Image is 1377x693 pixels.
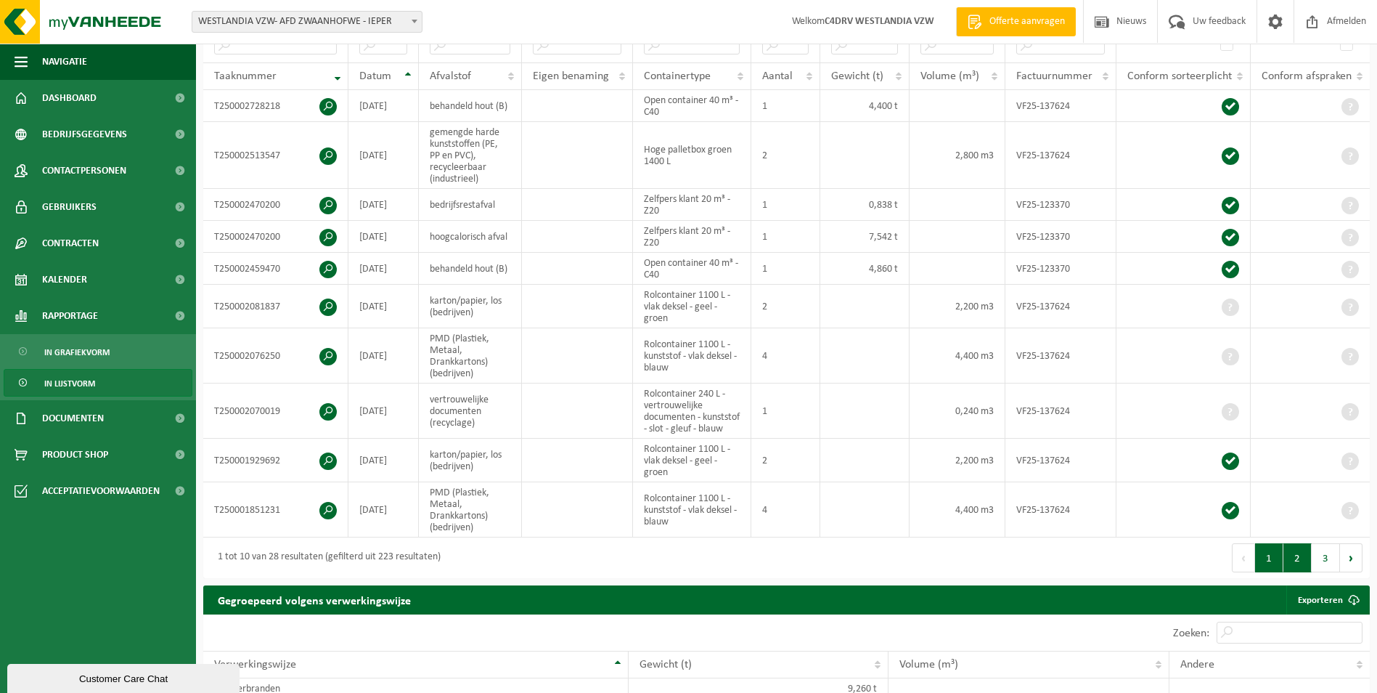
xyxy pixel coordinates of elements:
[633,285,751,328] td: Rolcontainer 1100 L - vlak deksel - geel - groen
[42,80,97,116] span: Dashboard
[1173,628,1209,639] label: Zoeken:
[1005,189,1116,221] td: VF25-123370
[4,338,192,365] a: In grafiekvorm
[419,285,522,328] td: karton/papier, los (bedrijven)
[203,285,348,328] td: T250002081837
[42,298,98,334] span: Rapportage
[203,122,348,189] td: T250002513547
[419,439,522,482] td: karton/papier, los (bedrijven)
[203,189,348,221] td: T250002470200
[42,437,108,473] span: Product Shop
[751,285,820,328] td: 2
[1262,70,1352,82] span: Conform afspraken
[644,70,711,82] span: Containertype
[203,253,348,285] td: T250002459470
[359,70,391,82] span: Datum
[633,328,751,384] td: Rolcontainer 1100 L - kunststof - vlak deksel - blauw
[633,90,751,122] td: Open container 40 m³ - C40
[42,153,126,189] span: Contactpersonen
[203,90,348,122] td: T250002728218
[751,122,820,189] td: 2
[42,225,99,262] span: Contracten
[203,585,425,614] h2: Gegroepeerd volgens verwerkingswijze
[956,7,1076,36] a: Offerte aanvragen
[1005,253,1116,285] td: VF25-123370
[820,221,910,253] td: 7,542 t
[348,90,419,122] td: [DATE]
[1255,543,1283,572] button: 1
[825,16,934,27] strong: C4DRV WESTLANDIA VZW
[751,189,820,221] td: 1
[211,545,441,571] div: 1 tot 10 van 28 resultaten (gefilterd uit 223 resultaten)
[430,70,471,82] span: Afvalstof
[820,253,910,285] td: 4,860 t
[419,384,522,439] td: vertrouwelijke documenten (recyclage)
[1005,122,1116,189] td: VF25-137624
[419,90,522,122] td: behandeld hout (B)
[1005,482,1116,538] td: VF25-137624
[1005,285,1116,328] td: VF25-137624
[1005,384,1116,439] td: VF25-137624
[1016,70,1092,82] span: Factuurnummer
[1286,585,1368,615] a: Exporteren
[203,221,348,253] td: T250002470200
[751,221,820,253] td: 1
[899,659,958,670] span: Volume (m³)
[348,122,419,189] td: [DATE]
[348,439,419,482] td: [DATE]
[203,439,348,482] td: T250001929692
[910,122,1005,189] td: 2,800 m3
[1180,659,1214,670] span: Andere
[44,339,110,366] span: In grafiekvorm
[1283,543,1312,572] button: 2
[42,189,97,225] span: Gebruikers
[4,369,192,397] a: In lijstvorm
[633,253,751,285] td: Open container 40 m³ - C40
[751,90,820,122] td: 1
[7,661,242,693] iframe: chat widget
[751,253,820,285] td: 1
[633,221,751,253] td: Zelfpers klant 20 m³ - Z20
[42,44,87,80] span: Navigatie
[533,70,609,82] span: Eigen benaming
[820,90,910,122] td: 4,400 t
[42,473,160,509] span: Acceptatievoorwaarden
[751,439,820,482] td: 2
[633,189,751,221] td: Zelfpers klant 20 m³ - Z20
[419,221,522,253] td: hoogcalorisch afval
[910,439,1005,482] td: 2,200 m3
[820,189,910,221] td: 0,838 t
[633,482,751,538] td: Rolcontainer 1100 L - kunststof - vlak deksel - blauw
[1005,328,1116,384] td: VF25-137624
[214,659,296,670] span: Verwerkingswijze
[348,221,419,253] td: [DATE]
[920,70,979,82] span: Volume (m³)
[44,370,95,397] span: In lijstvorm
[419,328,522,384] td: PMD (Plastiek, Metaal, Drankkartons) (bedrijven)
[762,70,793,82] span: Aantal
[419,482,522,538] td: PMD (Plastiek, Metaal, Drankkartons) (bedrijven)
[348,384,419,439] td: [DATE]
[214,70,277,82] span: Taaknummer
[751,384,820,439] td: 1
[831,70,883,82] span: Gewicht (t)
[910,285,1005,328] td: 2,200 m3
[348,253,419,285] td: [DATE]
[910,328,1005,384] td: 4,400 m3
[1340,543,1362,572] button: Next
[192,12,422,32] span: WESTLANDIA VZW- AFD ZWAANHOFWE - IEPER
[42,400,104,437] span: Documenten
[633,384,751,439] td: Rolcontainer 240 L - vertrouwelijke documenten - kunststof - slot - gleuf - blauw
[419,253,522,285] td: behandeld hout (B)
[42,116,127,153] span: Bedrijfsgegevens
[203,328,348,384] td: T250002076250
[348,328,419,384] td: [DATE]
[42,262,87,298] span: Kalender
[633,122,751,189] td: Hoge palletbox groen 1400 L
[1312,543,1340,572] button: 3
[419,122,522,189] td: gemengde harde kunststoffen (PE, PP en PVC), recycleerbaar (industrieel)
[1005,439,1116,482] td: VF25-137624
[1232,543,1255,572] button: Previous
[348,482,419,538] td: [DATE]
[192,11,422,33] span: WESTLANDIA VZW- AFD ZWAANHOFWE - IEPER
